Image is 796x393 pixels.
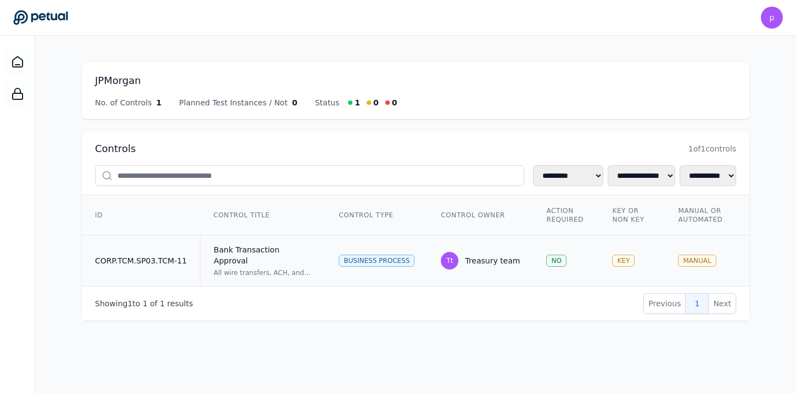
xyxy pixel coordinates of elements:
[643,293,686,314] button: Previous
[339,255,414,267] div: Business Process
[13,10,68,25] a: Go to Dashboard
[156,97,162,108] span: 1
[95,141,136,156] h2: Controls
[465,255,520,266] div: Treasury team
[533,195,599,235] th: Action Required
[82,235,200,287] td: CORP.TCM.SP03.TCM-11
[688,143,736,154] span: 1 of 1 controls
[292,97,298,108] span: 0
[179,97,288,108] span: Planned Test Instances / Not
[708,293,736,314] button: Next
[355,97,360,108] span: 1
[446,256,453,265] span: Tt
[373,97,379,108] span: 0
[392,97,397,108] span: 0
[643,293,736,314] nav: Pagination
[678,255,716,267] div: MANUAL
[95,73,736,88] h1: JPMorgan
[160,299,165,308] span: 1
[546,255,566,267] div: NO
[95,298,193,309] p: Showing to of results
[685,293,709,314] button: 1
[612,255,635,267] div: KEY
[214,244,312,266] div: Bank Transaction Approval
[95,97,152,108] span: No. of Controls
[315,97,340,108] span: Status
[428,195,533,235] th: Control Owner
[214,268,312,277] div: All wire transfers, ACH, and check payments are authorized and approved prior to being initiated ...
[665,195,742,235] th: Manual or Automated
[127,299,132,308] span: 1
[599,195,665,235] th: Key or Non Key
[4,49,31,75] a: Dashboard
[770,12,775,23] span: p
[4,81,31,107] a: SOC
[143,299,148,308] span: 1
[326,195,428,235] th: Control Type
[214,211,270,220] span: Control Title
[95,211,103,220] span: ID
